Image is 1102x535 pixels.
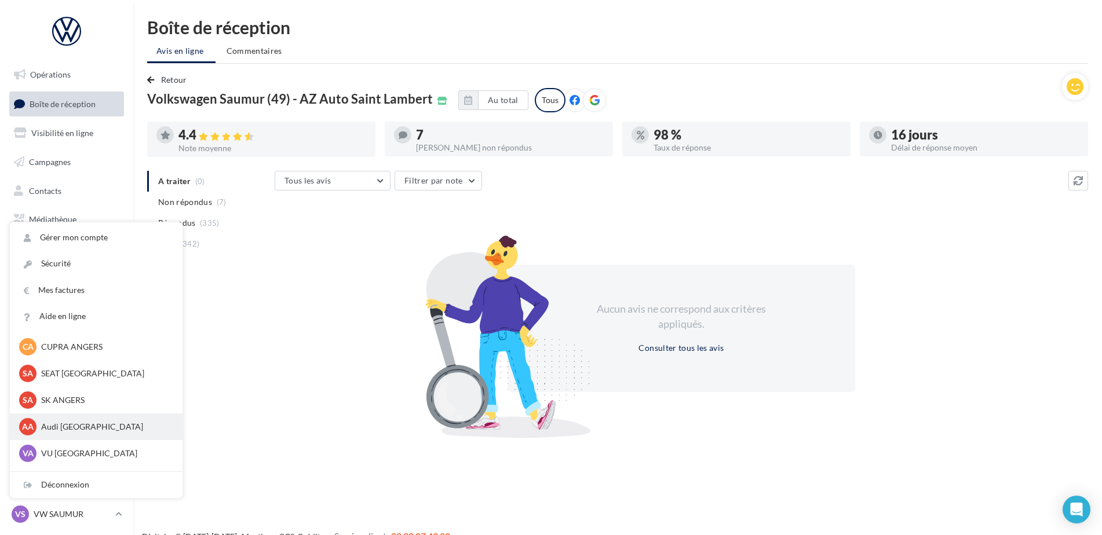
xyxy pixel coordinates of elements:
a: Campagnes [7,150,126,174]
button: Consulter tous les avis [634,341,728,355]
span: SA [23,394,33,406]
span: (335) [200,218,220,228]
span: Contacts [29,185,61,195]
a: Mes factures [10,277,183,303]
div: Note moyenne [178,144,366,152]
div: Taux de réponse [654,144,841,152]
a: Opérations [7,63,126,87]
p: CUPRA ANGERS [41,341,169,353]
span: Non répondus [158,196,212,208]
a: Calendrier [7,236,126,261]
span: (342) [180,239,200,248]
button: Retour [147,73,192,87]
span: Boîte de réception [30,98,96,108]
a: Aide en ligne [10,303,183,329]
span: VA [23,448,34,459]
p: SK ANGERS [41,394,169,406]
div: 4.4 [178,129,366,142]
a: Visibilité en ligne [7,121,126,145]
a: Campagnes DataOnDemand [7,303,126,338]
a: Sécurité [10,251,183,277]
div: [PERSON_NAME] non répondus [416,144,604,152]
span: Volkswagen Saumur (49) - AZ Auto Saint Lambert [147,93,433,105]
span: CA [23,341,34,353]
span: Répondus [158,217,196,229]
button: Filtrer par note [395,171,482,190]
div: 98 % [654,129,841,141]
p: SEAT [GEOGRAPHIC_DATA] [41,368,169,379]
span: SA [23,368,33,379]
div: Délai de réponse moyen [891,144,1079,152]
span: Tous les avis [284,175,331,185]
span: Médiathèque [29,214,76,224]
span: Campagnes [29,157,71,167]
span: AA [22,421,34,433]
a: PLV et print personnalisable [7,265,126,299]
button: Tous les avis [275,171,391,190]
span: Visibilité en ligne [31,128,93,138]
a: VS VW SAUMUR [9,503,124,525]
a: Contacts [7,179,126,203]
p: Audi [GEOGRAPHIC_DATA] [41,421,169,433]
div: Tous [535,88,565,112]
div: Boîte de réception [147,19,1088,36]
div: Open Intercom Messenger [1063,496,1090,523]
div: 16 jours [891,129,1079,141]
p: VU [GEOGRAPHIC_DATA] [41,448,169,459]
span: VS [15,508,25,520]
button: Au total [458,90,528,110]
div: Aucun avis ne correspond aux critères appliqués. [582,302,781,331]
span: Commentaires [227,45,282,57]
a: Boîte de réception [7,91,126,116]
span: Opérations [30,69,71,79]
span: Retour [161,75,187,85]
button: Au total [478,90,528,110]
div: Déconnexion [10,472,183,498]
p: VW SAUMUR [34,508,111,520]
span: (7) [217,197,227,207]
a: Médiathèque [7,207,126,232]
a: Gérer mon compte [10,225,183,251]
div: 7 [416,129,604,141]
